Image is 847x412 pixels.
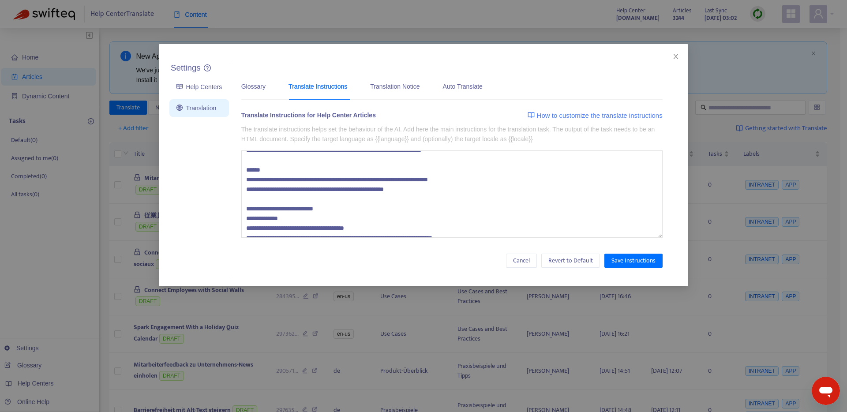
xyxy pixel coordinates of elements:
div: Auto Translate [443,82,483,91]
img: image-link [528,112,535,119]
button: Revert to Default [541,254,600,268]
div: Translate Instructions [289,82,347,91]
div: Translate Instructions for Help Center Articles [241,110,376,123]
a: Help Centers [176,83,222,90]
a: How to customize the translate instructions [528,110,663,121]
span: close [672,53,679,60]
span: Save Instructions [611,256,656,266]
a: question-circle [204,64,211,72]
h5: Settings [171,63,201,73]
button: Cancel [506,254,537,268]
button: Close [671,52,681,61]
div: Glossary [241,82,266,91]
span: Revert to Default [548,256,593,266]
button: Save Instructions [604,254,663,268]
span: How to customize the translate instructions [537,110,663,121]
span: Cancel [513,256,530,266]
p: The translate instructions helps set the behaviour of the AI. Add here the main instructions for ... [241,124,663,144]
a: Translation [176,105,216,112]
div: Translation Notice [370,82,420,91]
span: question-circle [204,64,211,71]
iframe: Schaltfläche zum Öffnen des Messaging-Fensters [812,377,840,405]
